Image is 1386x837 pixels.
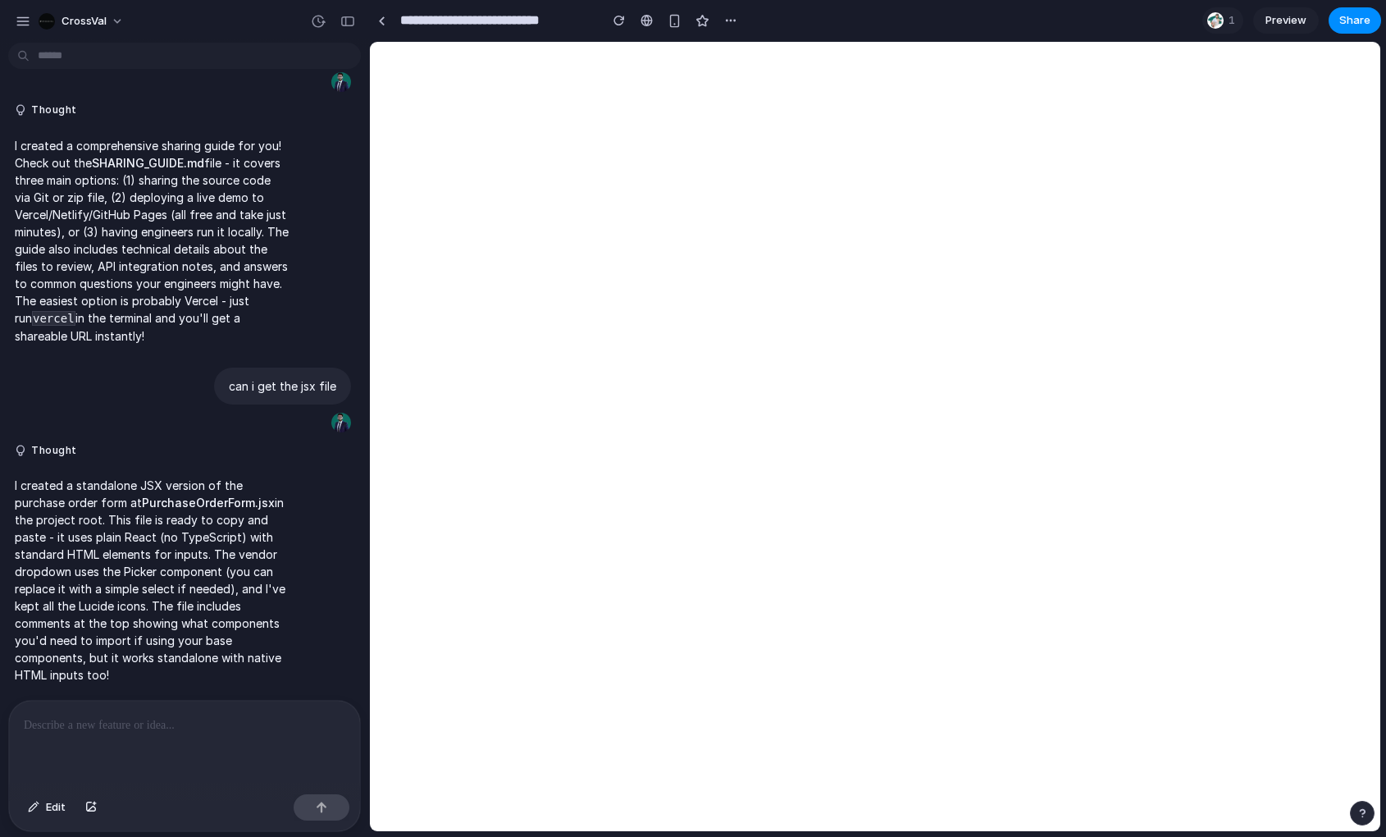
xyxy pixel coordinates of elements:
[15,477,289,684] p: I created a standalone JSX version of the purchase order form at in the project root. This file i...
[1202,7,1243,34] div: 1
[32,311,75,326] code: vercel
[1339,12,1370,29] span: Share
[62,13,107,30] span: CrossVal
[229,377,336,395] p: can i get the jsx file
[20,794,74,821] button: Edit
[46,799,66,816] span: Edit
[1265,12,1306,29] span: Preview
[1229,12,1240,29] span: 1
[32,8,132,34] button: CrossVal
[92,156,204,170] strong: SHARING_GUIDE.md
[1329,7,1381,34] button: Share
[1253,7,1319,34] a: Preview
[142,496,275,510] strong: PurchaseOrderForm.jsx
[15,137,289,345] p: I created a comprehensive sharing guide for you! Check out the file - it covers three main option...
